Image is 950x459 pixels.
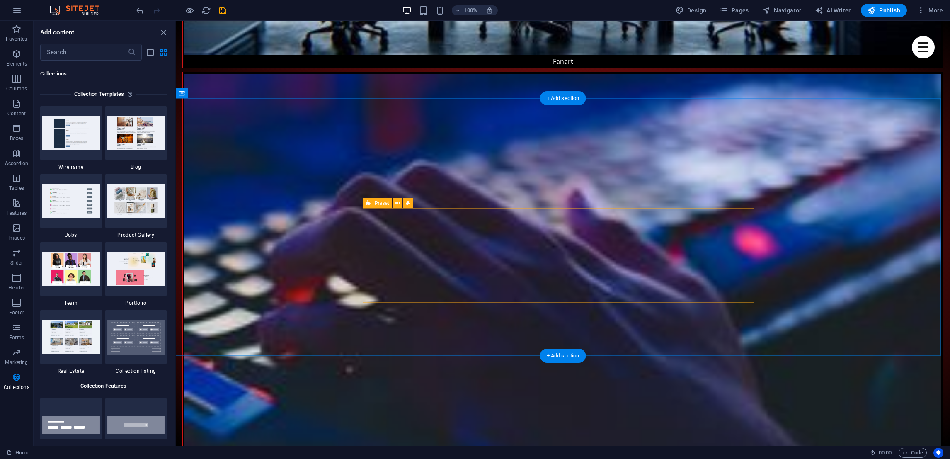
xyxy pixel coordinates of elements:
h6: Collections [40,69,167,79]
img: portfolio_extension.jpg [107,252,165,286]
img: Editor Logo [48,5,110,15]
p: Features [7,210,27,216]
img: collections-filter.svg [42,416,100,435]
a: Click to cancel selection. Double-click to open Pages [7,448,29,458]
i: Reload page [201,6,211,15]
div: Blog [105,106,167,170]
p: Header [8,284,25,291]
p: Columns [6,85,27,92]
h6: 100% [464,5,477,15]
button: More [914,4,946,17]
h6: Collection Templates [71,89,128,99]
p: Slider [10,260,23,266]
button: list-view [145,47,155,57]
span: Collection listing [105,368,167,374]
button: Usercentrics [933,448,943,458]
span: Portfolio [105,300,167,306]
img: product_gallery_extension.jpg [107,184,165,218]
h6: Add content [40,27,75,37]
p: Images [8,235,25,241]
img: blog_extension.jpg [107,116,165,150]
i: Undo: Delete elements (Ctrl+Z) [135,6,145,15]
button: 100% [452,5,481,15]
img: real_estate_extension.jpg [42,320,100,354]
p: Boxes [10,135,24,142]
i: Each template - except the Collections listing - comes with a preconfigured design and collection... [127,89,136,99]
h6: Session time [870,448,892,458]
div: Design (Ctrl+Alt+Y) [672,4,710,17]
p: Marketing [5,359,28,366]
div: Real Estate [40,310,102,374]
div: + Add section [540,349,586,363]
p: Collections [4,384,29,391]
span: Jobs [40,232,102,238]
img: jobs_extension.jpg [42,184,100,218]
button: Code [899,448,927,458]
input: Search [40,44,128,61]
button: grid-view [158,47,168,57]
button: close panel [158,27,168,37]
button: Pages [716,4,752,17]
span: Preset [375,201,389,206]
div: Team [40,242,102,306]
button: reload [201,5,211,15]
span: Product Gallery [105,232,167,238]
span: Team [40,300,102,306]
span: More [917,6,943,15]
button: Publish [861,4,907,17]
p: Elements [6,61,27,67]
img: collectionscontainer1.svg [107,320,165,355]
p: Forms [9,334,24,341]
p: Tables [9,185,24,192]
span: Blog [105,164,167,170]
p: Content [7,110,26,117]
img: team_extension.jpg [42,252,100,286]
span: Real Estate [40,368,102,374]
button: Click here to leave preview mode and continue editing [184,5,194,15]
div: + Add section [540,91,586,105]
div: Product Gallery [105,174,167,238]
p: Accordion [5,160,28,167]
img: wireframe_extension.jpg [42,116,100,150]
div: Portfolio [105,242,167,306]
button: Navigator [759,4,805,17]
i: On resize automatically adjust zoom level to fit chosen device. [486,7,493,14]
button: AI Writer [812,4,854,17]
span: Navigator [762,6,802,15]
div: Jobs [40,174,102,238]
span: AI Writer [815,6,851,15]
div: Wireframe [40,106,102,170]
i: Save (Ctrl+S) [218,6,228,15]
button: Design [672,4,710,17]
div: Collection listing [105,310,167,374]
h6: Collection Features [77,381,130,391]
span: Pages [720,6,749,15]
p: Footer [9,309,24,316]
span: : [885,449,886,456]
img: collections-search-bar.svg [107,416,165,435]
button: save [218,5,228,15]
span: Code [902,448,923,458]
span: 00 00 [879,448,892,458]
span: Wireframe [40,164,102,170]
span: Publish [868,6,900,15]
span: Design [676,6,707,15]
p: Favorites [6,36,27,42]
button: undo [135,5,145,15]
